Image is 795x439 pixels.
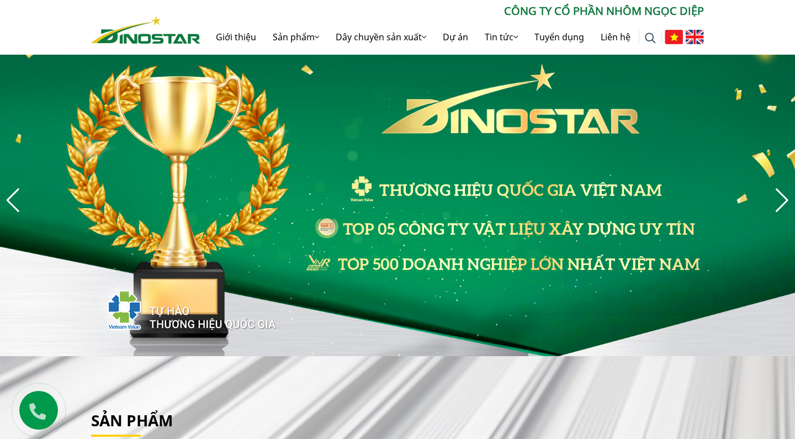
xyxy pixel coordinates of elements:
[645,33,656,44] img: search
[526,19,592,55] a: Tuyển dụng
[264,19,327,55] a: Sản phẩm
[91,410,173,431] a: Sản phẩm
[200,3,704,19] p: CÔNG TY CỔ PHẦN NHÔM NGỌC DIỆP
[75,270,278,345] img: thqg
[592,19,639,55] a: Liên hệ
[434,19,476,55] a: Dự án
[208,19,264,55] a: Giới thiệu
[91,16,200,44] img: Nhôm Dinostar
[686,30,704,44] img: English
[91,14,200,43] a: Nhôm Dinostar
[327,19,434,55] a: Dây chuyền sản xuất
[775,188,789,213] div: Next slide
[476,19,526,55] a: Tin tức
[665,30,683,44] img: Tiếng Việt
[6,188,20,213] div: Previous slide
